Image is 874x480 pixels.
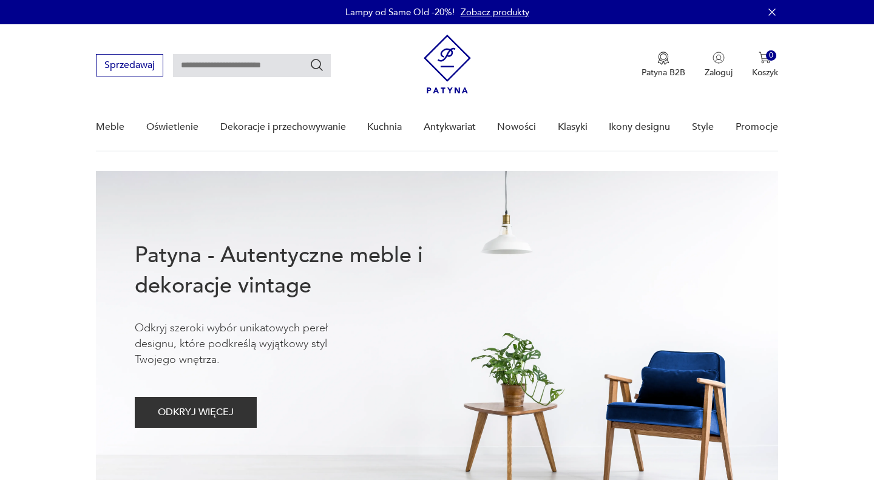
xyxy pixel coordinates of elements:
[642,52,685,78] button: Patyna B2B
[424,35,471,93] img: Patyna - sklep z meblami i dekoracjami vintage
[752,52,778,78] button: 0Koszyk
[642,52,685,78] a: Ikona medaluPatyna B2B
[692,104,714,150] a: Style
[135,320,365,368] p: Odkryj szeroki wybór unikatowych pereł designu, które podkreślą wyjątkowy styl Twojego wnętrza.
[96,54,163,76] button: Sprzedawaj
[345,6,455,18] p: Lampy od Same Old -20%!
[713,52,725,64] img: Ikonka użytkownika
[424,104,476,150] a: Antykwariat
[461,6,529,18] a: Zobacz produkty
[609,104,670,150] a: Ikony designu
[367,104,402,150] a: Kuchnia
[146,104,198,150] a: Oświetlenie
[759,52,771,64] img: Ikona koszyka
[135,240,462,301] h1: Patyna - Autentyczne meble i dekoracje vintage
[705,52,733,78] button: Zaloguj
[657,52,669,65] img: Ikona medalu
[135,409,257,417] a: ODKRYJ WIĘCEJ
[220,104,346,150] a: Dekoracje i przechowywanie
[135,397,257,428] button: ODKRYJ WIĘCEJ
[497,104,536,150] a: Nowości
[558,104,588,150] a: Klasyki
[736,104,778,150] a: Promocje
[642,67,685,78] p: Patyna B2B
[705,67,733,78] p: Zaloguj
[766,50,776,61] div: 0
[96,62,163,70] a: Sprzedawaj
[752,67,778,78] p: Koszyk
[310,58,324,72] button: Szukaj
[96,104,124,150] a: Meble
